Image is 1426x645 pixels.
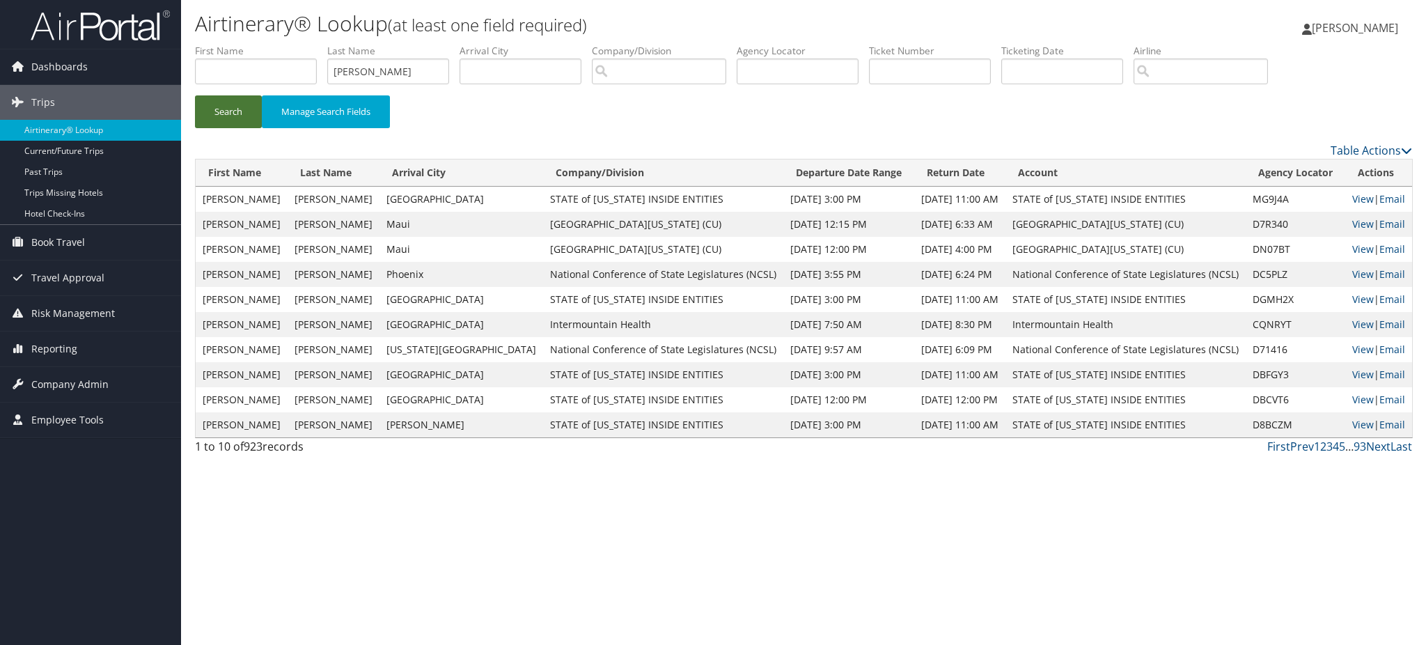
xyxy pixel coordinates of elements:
[543,212,783,237] td: [GEOGRAPHIC_DATA][US_STATE] (CU)
[1246,412,1345,437] td: D8BCZM
[31,367,109,402] span: Company Admin
[1267,439,1290,454] a: First
[244,439,263,454] span: 923
[1005,337,1246,362] td: National Conference of State Legislatures (NCSL)
[1379,393,1405,406] a: Email
[196,287,288,312] td: [PERSON_NAME]
[31,85,55,120] span: Trips
[1246,212,1345,237] td: D7R340
[543,312,783,337] td: Intermountain Health
[1379,267,1405,281] a: Email
[196,412,288,437] td: [PERSON_NAME]
[543,287,783,312] td: STATE of [US_STATE] INSIDE ENTITIES
[543,187,783,212] td: STATE of [US_STATE] INSIDE ENTITIES
[914,387,1005,412] td: [DATE] 12:00 PM
[543,412,783,437] td: STATE of [US_STATE] INSIDE ENTITIES
[543,337,783,362] td: National Conference of State Legislatures (NCSL)
[1005,237,1246,262] td: [GEOGRAPHIC_DATA][US_STATE] (CU)
[1001,44,1134,58] label: Ticketing Date
[1352,293,1374,306] a: View
[543,362,783,387] td: STATE of [US_STATE] INSIDE ENTITIES
[592,44,737,58] label: Company/Division
[1379,293,1405,306] a: Email
[31,49,88,84] span: Dashboards
[1246,262,1345,287] td: DC5PLZ
[379,187,543,212] td: [GEOGRAPHIC_DATA]
[327,44,460,58] label: Last Name
[914,212,1005,237] td: [DATE] 6:33 AM
[288,387,379,412] td: [PERSON_NAME]
[1333,439,1339,454] a: 4
[1345,160,1412,187] th: Actions
[1352,368,1374,381] a: View
[1345,439,1354,454] span: …
[914,262,1005,287] td: [DATE] 6:24 PM
[31,261,104,295] span: Travel Approval
[1246,160,1345,187] th: Agency Locator: activate to sort column ascending
[1246,337,1345,362] td: D71416
[1352,267,1374,281] a: View
[195,44,327,58] label: First Name
[543,160,783,187] th: Company/Division
[1005,287,1246,312] td: STATE of [US_STATE] INSIDE ENTITIES
[1379,192,1405,205] a: Email
[288,412,379,437] td: [PERSON_NAME]
[1345,387,1412,412] td: |
[1345,337,1412,362] td: |
[783,262,914,287] td: [DATE] 3:55 PM
[1379,217,1405,231] a: Email
[1379,368,1405,381] a: Email
[262,95,390,128] button: Manage Search Fields
[288,262,379,287] td: [PERSON_NAME]
[1005,312,1246,337] td: Intermountain Health
[196,160,288,187] th: First Name: activate to sort column ascending
[1345,412,1412,437] td: |
[288,187,379,212] td: [PERSON_NAME]
[31,296,115,331] span: Risk Management
[783,237,914,262] td: [DATE] 12:00 PM
[1326,439,1333,454] a: 3
[1314,439,1320,454] a: 1
[1246,237,1345,262] td: DN07BT
[783,212,914,237] td: [DATE] 12:15 PM
[288,312,379,337] td: [PERSON_NAME]
[1312,20,1398,36] span: [PERSON_NAME]
[379,160,543,187] th: Arrival City: activate to sort column ascending
[1331,143,1412,158] a: Table Actions
[31,225,85,260] span: Book Travel
[195,9,1006,38] h1: Airtinerary® Lookup
[388,13,587,36] small: (at least one field required)
[1345,362,1412,387] td: |
[914,187,1005,212] td: [DATE] 11:00 AM
[543,237,783,262] td: [GEOGRAPHIC_DATA][US_STATE] (CU)
[914,312,1005,337] td: [DATE] 8:30 PM
[1379,418,1405,431] a: Email
[543,262,783,287] td: National Conference of State Legislatures (NCSL)
[1352,393,1374,406] a: View
[31,403,104,437] span: Employee Tools
[1005,187,1246,212] td: STATE of [US_STATE] INSIDE ENTITIES
[914,362,1005,387] td: [DATE] 11:00 AM
[1005,387,1246,412] td: STATE of [US_STATE] INSIDE ENTITIES
[379,387,543,412] td: [GEOGRAPHIC_DATA]
[1352,318,1374,331] a: View
[196,187,288,212] td: [PERSON_NAME]
[1246,362,1345,387] td: DBFGY3
[1366,439,1390,454] a: Next
[914,237,1005,262] td: [DATE] 4:00 PM
[914,160,1005,187] th: Return Date: activate to sort column ascending
[379,337,543,362] td: [US_STATE][GEOGRAPHIC_DATA]
[288,212,379,237] td: [PERSON_NAME]
[1246,387,1345,412] td: DBCVT6
[783,312,914,337] td: [DATE] 7:50 AM
[783,287,914,312] td: [DATE] 3:00 PM
[1005,262,1246,287] td: National Conference of State Legislatures (NCSL)
[379,212,543,237] td: Maui
[1345,287,1412,312] td: |
[914,337,1005,362] td: [DATE] 6:09 PM
[1246,287,1345,312] td: DGMH2X
[1345,237,1412,262] td: |
[288,362,379,387] td: [PERSON_NAME]
[737,44,869,58] label: Agency Locator
[288,287,379,312] td: [PERSON_NAME]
